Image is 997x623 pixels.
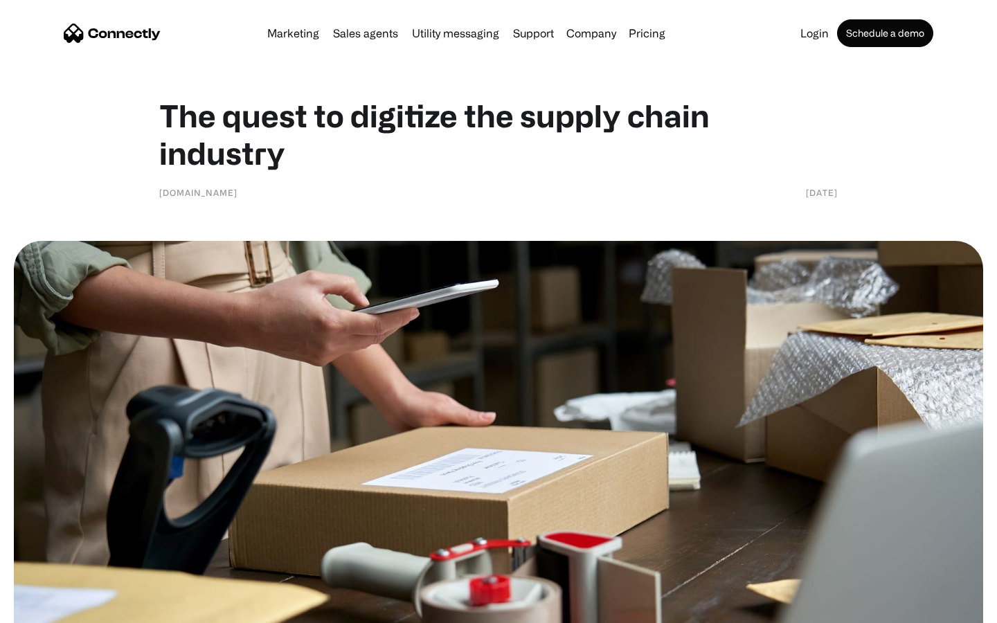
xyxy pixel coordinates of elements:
[406,28,505,39] a: Utility messaging
[159,186,237,199] div: [DOMAIN_NAME]
[566,24,616,43] div: Company
[795,28,834,39] a: Login
[159,97,838,172] h1: The quest to digitize the supply chain industry
[837,19,933,47] a: Schedule a demo
[623,28,671,39] a: Pricing
[327,28,404,39] a: Sales agents
[14,599,83,618] aside: Language selected: English
[262,28,325,39] a: Marketing
[508,28,559,39] a: Support
[806,186,838,199] div: [DATE]
[28,599,83,618] ul: Language list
